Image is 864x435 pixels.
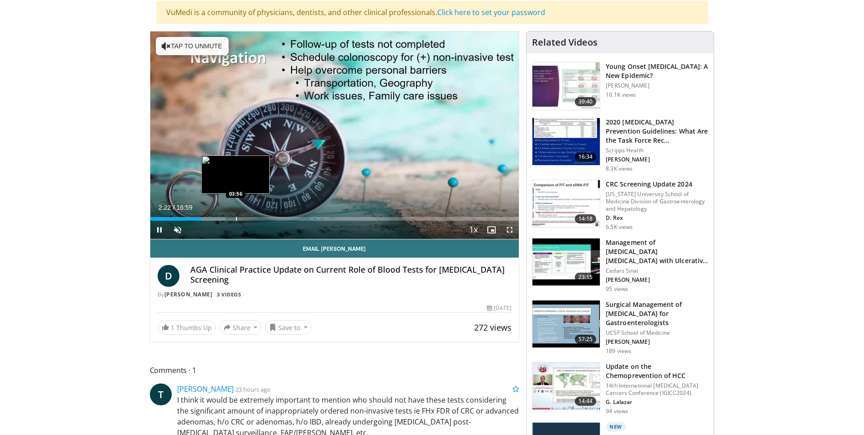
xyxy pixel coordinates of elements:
[575,214,597,223] span: 14:18
[158,321,216,335] a: 1 Thumbs Up
[532,238,708,293] a: 23:15 Management of [MEDICAL_DATA] [MEDICAL_DATA] with Ulcerative [MEDICAL_DATA] Cedars Sinai [PE...
[482,221,501,239] button: Enable picture-in-picture mode
[158,265,179,287] a: D
[575,97,597,106] span: 39:40
[220,320,262,335] button: Share
[575,335,597,344] span: 57:25
[150,31,519,239] video-js: Video Player
[606,91,636,98] p: 10.1K views
[575,273,597,282] span: 23:15
[214,291,244,299] a: 3 Videos
[150,217,519,221] div: Progress Bar
[606,118,708,145] h3: 2020 [MEDICAL_DATA] Prevention Guidelines: What Are the Task Force Rec…
[164,290,213,298] a: [PERSON_NAME]
[606,191,708,212] p: [US_STATE] University School of Medicine Division of Gastroenterology and Hepatology
[606,422,626,431] p: New
[606,399,708,406] p: G. Lalazar
[606,276,708,284] p: [PERSON_NAME]
[474,322,511,333] span: 272 views
[606,329,708,337] p: UCSF School of Medicine
[532,62,600,110] img: b23cd043-23fa-4b3f-b698-90acdd47bf2e.150x105_q85_crop-smart_upscale.jpg
[532,362,708,415] a: 14:44 Update on the Chemoprevention of HCC 14th International [MEDICAL_DATA] Cancers Conference (...
[150,239,519,258] a: Email [PERSON_NAME]
[575,152,597,161] span: 16:34
[532,62,708,110] a: 39:40 Young Onset [MEDICAL_DATA]: A New Epidemic? [PERSON_NAME] 10.1K views
[173,204,175,211] span: /
[201,155,270,194] img: image.jpeg
[176,204,192,211] span: 16:59
[150,221,169,239] button: Pause
[532,118,600,166] img: 1ac37fbe-7b52-4c81-8c6c-a0dd688d0102.150x105_q85_crop-smart_upscale.jpg
[606,223,633,231] p: 6.5K views
[575,397,597,406] span: 14:44
[157,1,708,24] div: VuMedi is a community of physicians, dentists, and other clinical professionals.
[487,304,511,312] div: [DATE]
[532,180,600,228] img: 91500494-a7c6-4302-a3df-6280f031e251.150x105_q85_crop-smart_upscale.jpg
[606,267,708,274] p: Cedars Sinai
[169,221,187,239] button: Unmute
[150,383,172,405] a: T
[606,238,708,265] h3: Management of [MEDICAL_DATA] [MEDICAL_DATA] with Ulcerative [MEDICAL_DATA]
[606,300,708,327] h3: Surgical Management of [MEDICAL_DATA] for Gastroenterologists
[606,285,628,293] p: 95 views
[606,82,708,89] p: [PERSON_NAME]
[606,338,708,346] p: [PERSON_NAME]
[606,156,708,163] p: [PERSON_NAME]
[532,362,600,410] img: a42f989e-7478-40ea-a598-a8d367b822ff.150x105_q85_crop-smart_upscale.jpg
[190,265,512,285] h4: AGA Clinical Practice Update on Current Role of Blood Tests for [MEDICAL_DATA] Screening
[532,180,708,231] a: 14:18 CRC Screening Update 2024 [US_STATE] University School of Medicine Division of Gastroentero...
[158,204,171,211] span: 2:22
[464,221,482,239] button: Playback Rate
[532,37,598,48] h4: Related Videos
[606,147,708,154] p: Scripps Health
[156,37,229,55] button: Tap to unmute
[532,238,600,286] img: 5fe88c0f-9f33-4433-ade1-79b064a0283b.150x105_q85_crop-smart_upscale.jpg
[606,214,708,222] p: D. Rex
[235,385,271,394] small: 23 hours ago
[265,320,312,335] button: Save to
[606,408,628,415] p: 94 views
[150,364,520,376] span: Comments 1
[606,347,631,355] p: 189 views
[177,384,234,394] a: [PERSON_NAME]
[171,323,174,332] span: 1
[606,165,633,172] p: 8.3K views
[501,221,519,239] button: Fullscreen
[532,300,600,348] img: 00707986-8314-4f7d-9127-27a2ffc4f1fa.150x105_q85_crop-smart_upscale.jpg
[606,362,708,380] h3: Update on the Chemoprevention of HCC
[606,180,708,189] h3: CRC Screening Update 2024
[532,300,708,355] a: 57:25 Surgical Management of [MEDICAL_DATA] for Gastroenterologists UCSF School of Medicine [PERS...
[437,7,545,17] a: Click here to set your password
[606,382,708,397] p: 14th International [MEDICAL_DATA] Cancers Conference (IGICC2024)
[606,62,708,80] h3: Young Onset [MEDICAL_DATA]: A New Epidemic?
[532,118,708,172] a: 16:34 2020 [MEDICAL_DATA] Prevention Guidelines: What Are the Task Force Rec… Scripps Health [PER...
[158,290,512,299] div: By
